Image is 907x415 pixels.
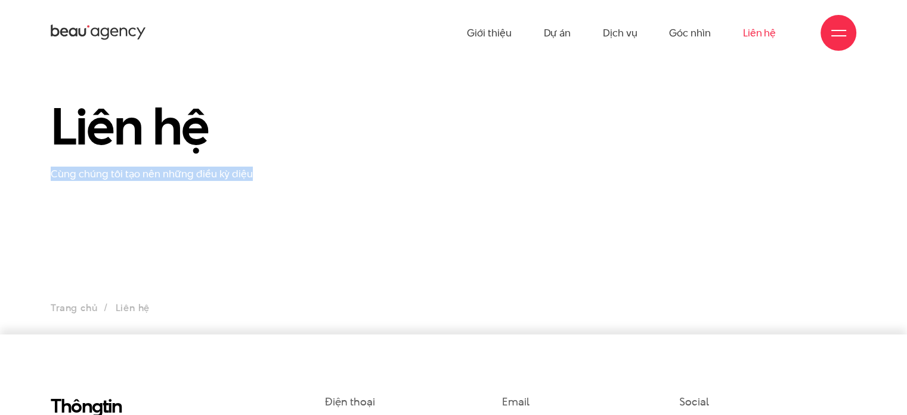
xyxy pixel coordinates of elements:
a: Trang chủ [51,301,97,315]
span: Social [679,394,708,409]
h1: Liên hệ [51,99,307,153]
span: Điện thoại [325,394,374,409]
span: Email [502,394,530,409]
p: Cùng chúng tôi tạo nên những điều kỳ diệu [51,168,307,180]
